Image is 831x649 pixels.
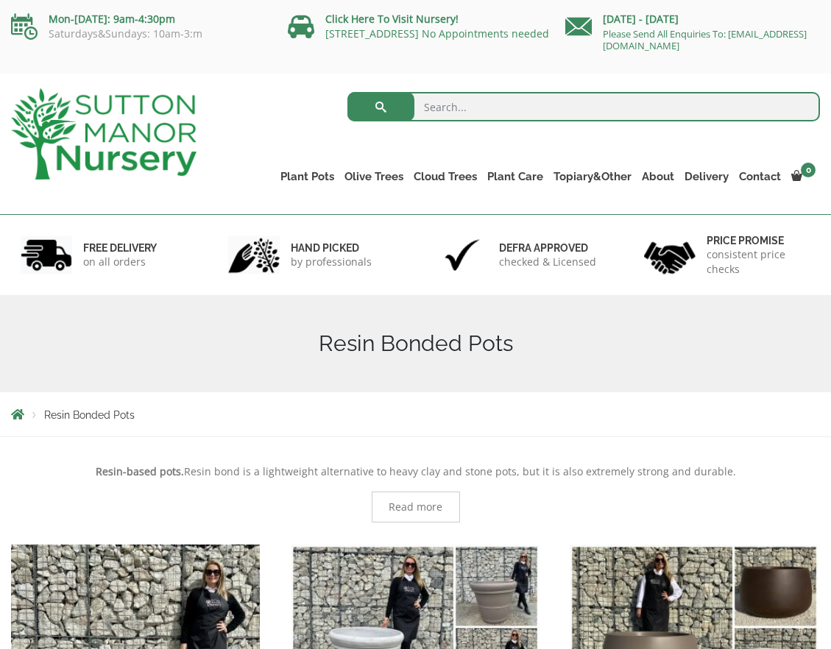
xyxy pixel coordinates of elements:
h6: Defra approved [499,241,596,255]
p: Resin bond is a lightweight alternative to heavy clay and stone pots, but it is also extremely st... [11,463,820,480]
a: Plant Care [482,166,548,187]
a: 0 [786,166,820,187]
a: Contact [734,166,786,187]
a: [STREET_ADDRESS] No Appointments needed [325,26,549,40]
p: on all orders [83,255,157,269]
h6: hand picked [291,241,372,255]
p: checked & Licensed [499,255,596,269]
a: About [637,166,679,187]
img: 3.jpg [436,236,488,274]
strong: Resin-based pots. [96,464,184,478]
span: Resin Bonded Pots [44,409,135,421]
span: Read more [389,502,442,512]
a: Olive Trees [339,166,409,187]
p: by professionals [291,255,372,269]
a: Plant Pots [275,166,339,187]
h6: FREE DELIVERY [83,241,157,255]
a: Delivery [679,166,734,187]
a: Click Here To Visit Nursery! [325,12,459,26]
a: Topiary&Other [548,166,637,187]
a: Please Send All Enquiries To: [EMAIL_ADDRESS][DOMAIN_NAME] [603,27,807,52]
p: [DATE] - [DATE] [565,10,820,28]
p: Saturdays&Sundays: 10am-3:m [11,28,266,40]
span: 0 [801,163,816,177]
h1: Resin Bonded Pots [11,330,820,357]
p: consistent price checks [707,247,810,277]
input: Search... [347,92,820,121]
p: Mon-[DATE]: 9am-4:30pm [11,10,266,28]
nav: Breadcrumbs [11,408,820,420]
a: Cloud Trees [409,166,482,187]
img: 2.jpg [228,236,280,274]
img: logo [11,88,197,180]
h6: Price promise [707,234,810,247]
img: 4.jpg [644,233,696,277]
img: 1.jpg [21,236,72,274]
